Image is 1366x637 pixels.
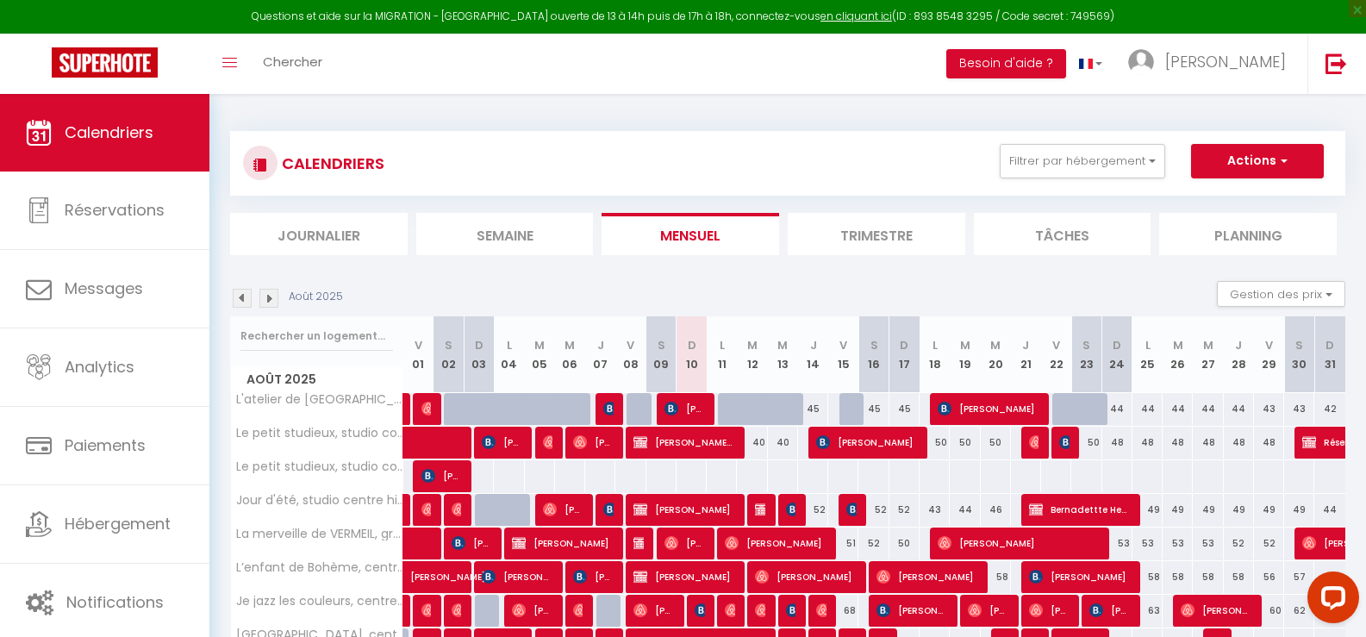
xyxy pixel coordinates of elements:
[627,337,634,353] abbr: V
[858,393,889,425] div: 45
[932,337,938,353] abbr: L
[1217,281,1345,307] button: Gestion des prix
[1029,426,1039,459] span: [PERSON_NAME]
[1254,393,1284,425] div: 43
[52,47,158,78] img: Super Booking
[725,594,735,627] span: [PERSON_NAME]
[421,392,432,425] span: [PERSON_NAME]
[240,321,393,352] input: Rechercher un logement...
[603,392,614,425] span: [PERSON_NAME]
[1163,494,1193,526] div: 49
[1325,337,1334,353] abbr: D
[1224,494,1254,526] div: 49
[421,594,432,627] span: [PERSON_NAME]
[990,337,1001,353] abbr: M
[1314,494,1345,526] div: 44
[768,427,798,459] div: 40
[421,459,462,492] span: [PERSON_NAME]
[1224,393,1254,425] div: 44
[65,199,165,221] span: Réservations
[664,392,705,425] span: [PERSON_NAME]
[1132,528,1163,559] div: 53
[981,316,1011,393] th: 20
[434,316,464,393] th: 02
[1224,316,1254,393] th: 28
[1254,427,1284,459] div: 48
[1132,561,1163,593] div: 58
[230,213,408,255] li: Journalier
[573,560,614,593] span: [PERSON_NAME]
[66,591,164,613] span: Notifications
[870,337,878,353] abbr: S
[768,316,798,393] th: 13
[543,493,583,526] span: [PERSON_NAME]
[1132,427,1163,459] div: 48
[250,34,335,94] a: Chercher
[981,494,1011,526] div: 46
[737,427,767,459] div: 40
[816,426,917,459] span: [PERSON_NAME]
[585,316,615,393] th: 07
[597,337,604,353] abbr: J
[1224,427,1254,459] div: 48
[1102,427,1132,459] div: 48
[1193,316,1223,393] th: 27
[876,560,977,593] span: [PERSON_NAME]
[1000,144,1165,178] button: Filtrer par hébergement
[1254,561,1284,593] div: 56
[534,337,545,353] abbr: M
[839,337,847,353] abbr: V
[464,316,494,393] th: 03
[1041,316,1071,393] th: 22
[1314,393,1345,425] div: 42
[786,594,796,627] span: [PERSON_NAME]
[889,494,920,526] div: 52
[1163,393,1193,425] div: 44
[1132,595,1163,627] div: 63
[65,122,153,143] span: Calendriers
[415,337,422,353] abbr: V
[968,594,1008,627] span: [PERSON_NAME]
[289,289,343,305] p: Août 2025
[633,560,734,593] span: [PERSON_NAME]
[688,337,696,353] abbr: D
[234,528,406,540] span: La merveille de VERMEIL, grand studio lumineux
[482,560,552,593] span: [PERSON_NAME]
[981,427,1011,459] div: 50
[1082,337,1090,353] abbr: S
[573,594,583,627] span: [PERSON_NAME]
[1203,337,1213,353] abbr: M
[452,527,492,559] span: [PERSON_NAME]
[263,53,322,71] span: Chercher
[1224,561,1254,593] div: 58
[1173,337,1183,353] abbr: M
[602,213,779,255] li: Mensuel
[1284,494,1314,526] div: 49
[234,595,406,608] span: Je jazz les couleurs, centre historique ALBI
[65,513,171,534] span: Hébergement
[1132,316,1163,393] th: 25
[1022,337,1029,353] abbr: J
[889,393,920,425] div: 45
[633,527,644,559] span: Réservée [PERSON_NAME]
[1254,595,1284,627] div: 60
[1284,393,1314,425] div: 43
[1163,316,1193,393] th: 26
[1113,337,1121,353] abbr: D
[1059,426,1070,459] span: [PERSON_NAME] [PERSON_NAME] Fuvelle
[798,494,828,526] div: 52
[403,316,434,393] th: 01
[234,427,406,440] span: Le petit studieux, studio cosy sur Albi
[1265,337,1273,353] abbr: V
[1193,494,1223,526] div: 49
[695,594,705,627] span: [PERSON_NAME] [PERSON_NAME]
[573,426,614,459] span: [PERSON_NAME]
[1295,337,1303,353] abbr: S
[234,494,406,507] span: Jour d'été, studio centre historique [GEOGRAPHIC_DATA]
[1132,393,1163,425] div: 44
[1254,528,1284,559] div: 52
[858,316,889,393] th: 16
[920,427,950,459] div: 50
[1181,594,1251,627] span: [PERSON_NAME]
[725,527,826,559] span: [PERSON_NAME]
